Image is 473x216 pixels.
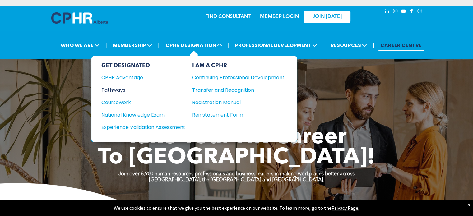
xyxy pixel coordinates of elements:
[101,99,177,106] div: Coursework
[233,39,319,51] span: PROFESSIONAL DEVELOPMENT
[51,12,108,24] img: A blue and white logo for cp alberta
[111,39,154,51] span: MEMBERSHIP
[192,99,275,106] div: Registration Manual
[373,39,374,52] li: |
[101,123,185,131] a: Experience Validation Assessment
[260,14,299,19] a: MEMBER LOGIN
[192,111,285,119] a: Reinstatement Form
[59,39,101,51] span: WHO WE ARE
[101,123,177,131] div: Experience Validation Assessment
[205,14,251,19] a: FIND CONSULTANT
[313,14,342,20] span: JOIN [DATE]
[192,111,275,119] div: Reinstatement Form
[158,39,160,52] li: |
[98,147,375,169] span: To [GEOGRAPHIC_DATA]!
[101,86,177,94] div: Pathways
[192,74,275,81] div: Continuing Professional Development
[101,99,185,106] a: Coursework
[164,39,224,51] span: CPHR DESIGNATION
[149,177,324,182] strong: [GEOGRAPHIC_DATA], the [GEOGRAPHIC_DATA] and [GEOGRAPHIC_DATA].
[101,74,177,81] div: CPHR Advantage
[192,99,285,106] a: Registration Manual
[323,39,325,52] li: |
[192,62,285,69] div: I AM A CPHR
[101,86,185,94] a: Pathways
[228,39,230,52] li: |
[118,172,355,177] strong: Join over 6,900 human resources professionals and business leaders in making workplaces better ac...
[332,205,359,211] a: Privacy Page.
[101,111,185,119] a: National Knowledge Exam
[329,39,369,51] span: RESOURCES
[192,74,285,81] a: Continuing Professional Development
[384,8,391,16] a: linkedin
[416,8,423,16] a: Social network
[101,74,185,81] a: CPHR Advantage
[408,8,415,16] a: facebook
[392,8,399,16] a: instagram
[192,86,285,94] a: Transfer and Recognition
[378,39,424,51] a: CAREER CENTRE
[105,39,107,52] li: |
[101,111,177,119] div: National Knowledge Exam
[192,86,275,94] div: Transfer and Recognition
[304,11,350,23] a: JOIN [DATE]
[400,8,407,16] a: youtube
[467,201,470,208] div: Dismiss notification
[101,62,185,69] div: GET DESIGNATED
